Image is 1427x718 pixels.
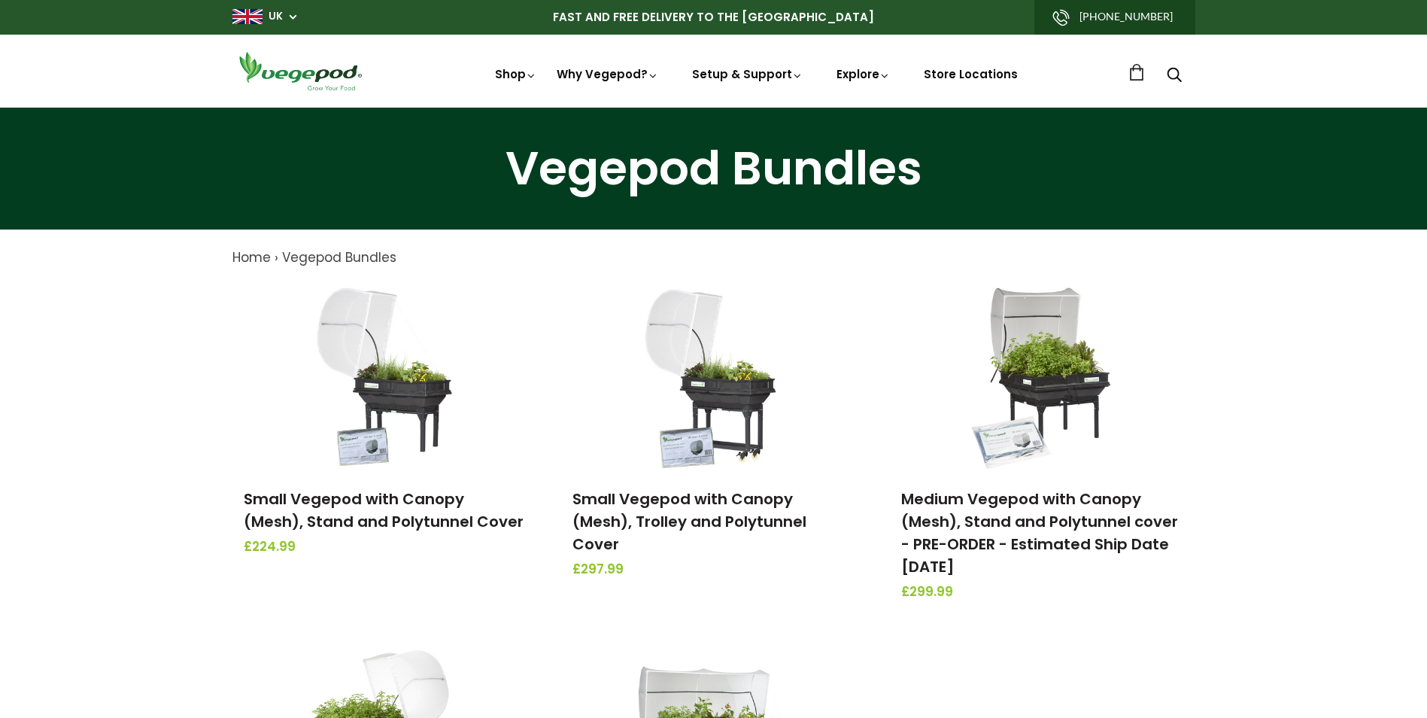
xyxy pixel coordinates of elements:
[232,248,1195,268] nav: breadcrumbs
[269,9,283,24] a: UK
[634,283,792,471] img: Small Vegepod with Canopy (Mesh), Trolley and Polytunnel Cover
[557,66,659,82] a: Why Vegepod?
[232,9,263,24] img: gb_large.png
[244,488,524,532] a: Small Vegepod with Canopy (Mesh), Stand and Polytunnel Cover
[901,583,1183,602] span: £299.99
[232,50,368,93] img: Vegepod
[836,66,891,82] a: Explore
[282,248,396,266] a: Vegepod Bundles
[244,537,526,557] span: £224.99
[901,488,1178,577] a: Medium Vegepod with Canopy (Mesh), Stand and Polytunnel cover - PRE-ORDER - Estimated Ship Date [...
[1167,68,1182,84] a: Search
[964,283,1122,471] img: Medium Vegepod with Canopy (Mesh), Stand and Polytunnel cover - PRE-ORDER - Estimated Ship Date S...
[19,145,1408,192] h1: Vegepod Bundles
[275,248,278,266] span: ›
[572,488,806,555] a: Small Vegepod with Canopy (Mesh), Trolley and Polytunnel Cover
[305,283,463,471] img: Small Vegepod with Canopy (Mesh), Stand and Polytunnel Cover
[692,66,803,82] a: Setup & Support
[232,248,271,266] a: Home
[572,560,855,580] span: £297.99
[924,66,1018,82] a: Store Locations
[495,66,537,82] a: Shop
